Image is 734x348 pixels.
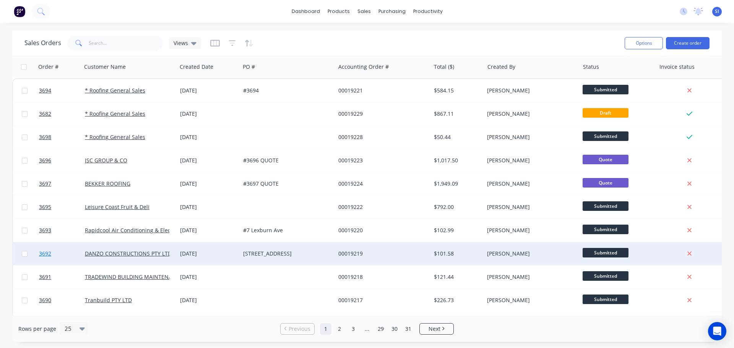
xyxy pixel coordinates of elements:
span: 3697 [39,180,51,188]
div: [DATE] [180,203,237,211]
div: $50.44 [434,133,479,141]
a: 3698 [39,126,85,149]
img: Factory [14,6,25,17]
div: Total ($) [434,63,454,71]
div: #3697 QUOTE [243,180,328,188]
div: [PERSON_NAME] [487,180,572,188]
a: Page 2 [334,323,345,335]
div: $1,017.50 [434,157,479,164]
span: Draft [583,108,628,118]
div: [DATE] [180,87,237,94]
div: [PERSON_NAME] [487,273,572,281]
div: [PERSON_NAME] [487,227,572,234]
div: 00019219 [338,250,423,257]
div: products [324,6,354,17]
div: $867.11 [434,110,479,118]
a: Rapidcool Air Conditioning & Electrical Pty Ltd [85,227,202,234]
a: DANZO CONSTRUCTIONS PTY LTD [85,250,172,257]
div: 00019228 [338,133,423,141]
button: Create order [666,37,710,49]
a: Page 29 [375,323,386,335]
ul: Pagination [277,323,457,335]
div: 00019222 [338,203,423,211]
a: TRADEWIND BUILDING MAINTENANCE [85,273,183,280]
a: Leisure Coast Fruit & Deli [85,203,149,210]
a: 3682 [39,102,85,125]
a: Jump forward [361,323,373,335]
span: Submitted [583,248,628,257]
h1: Sales Orders [24,39,61,47]
div: Status [583,63,599,71]
div: Accounting Order # [338,63,389,71]
div: [PERSON_NAME] [487,203,572,211]
span: Submitted [583,295,628,304]
div: Invoice status [659,63,695,71]
a: 3692 [39,242,85,265]
a: 3695 [39,196,85,219]
div: [PERSON_NAME] [487,157,572,164]
a: * Roofing General Sales [85,87,145,94]
div: [PERSON_NAME] [487,110,572,118]
span: 3691 [39,273,51,281]
span: 3682 [39,110,51,118]
a: BEKKER ROOFING [85,180,130,187]
div: #7 Lexburn Ave [243,227,328,234]
a: Page 31 [403,323,414,335]
div: Order # [38,63,58,71]
a: 3696 [39,149,85,172]
span: Submitted [583,201,628,211]
span: Rows per page [18,325,56,333]
div: 00019217 [338,296,423,304]
span: Previous [289,325,310,333]
div: [PERSON_NAME] [487,133,572,141]
input: Search... [89,36,163,51]
span: Quote [583,155,628,164]
div: $121.44 [434,273,479,281]
div: $226.73 [434,296,479,304]
div: [DATE] [180,133,237,141]
div: Open Intercom Messenger [708,322,726,340]
div: [DATE] [180,157,237,164]
a: 3689 [39,312,85,335]
a: Page 1 is your current page [320,323,331,335]
div: productivity [409,6,447,17]
span: Quote [583,178,628,188]
a: 3694 [39,79,85,102]
div: 00019229 [338,110,423,118]
span: Submitted [583,85,628,94]
div: 00019218 [338,273,423,281]
div: 00019220 [338,227,423,234]
div: #3696 QUOTE [243,157,328,164]
div: $102.99 [434,227,479,234]
span: 3696 [39,157,51,164]
span: Views [174,39,188,47]
a: dashboard [288,6,324,17]
div: PO # [243,63,255,71]
a: Previous page [281,325,314,333]
div: [DATE] [180,296,237,304]
div: [DATE] [180,250,237,257]
span: Next [429,325,440,333]
a: 3690 [39,289,85,312]
div: Created By [487,63,515,71]
div: [DATE] [180,180,237,188]
a: Page 3 [348,323,359,335]
a: Page 30 [389,323,400,335]
div: [DATE] [180,110,237,118]
div: $584.15 [434,87,479,94]
span: SI [715,8,719,15]
span: 3694 [39,87,51,94]
div: [PERSON_NAME] [487,87,572,94]
span: Submitted [583,225,628,234]
a: Tranbuild PTY LTD [85,296,132,304]
div: Customer Name [84,63,126,71]
div: [PERSON_NAME] [487,250,572,257]
div: [DATE] [180,273,237,281]
a: 3691 [39,265,85,288]
div: 00019224 [338,180,423,188]
span: 3695 [39,203,51,211]
div: $101.58 [434,250,479,257]
a: 3697 [39,172,85,195]
div: 00019221 [338,87,423,94]
a: 3693 [39,219,85,242]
